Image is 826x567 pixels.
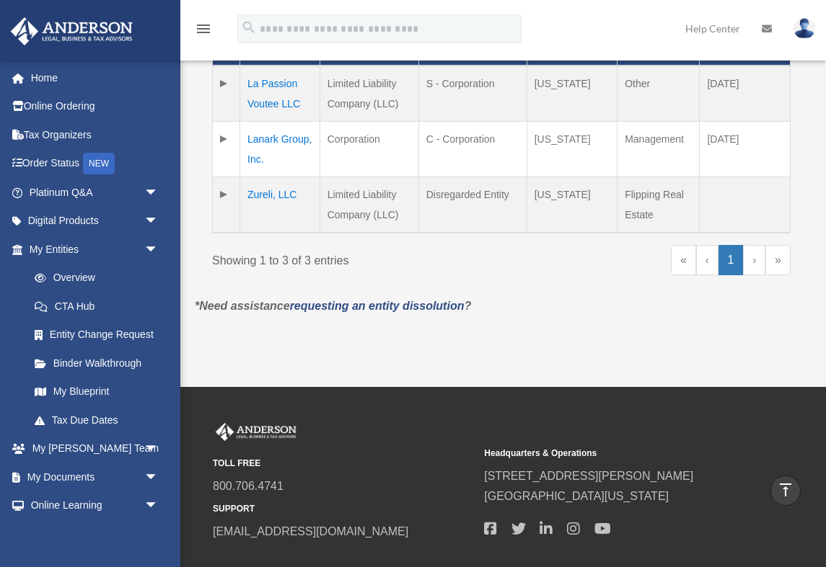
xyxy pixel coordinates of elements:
td: Other [618,66,700,122]
a: Tax Due Dates [20,406,173,434]
i: vertical_align_top [777,481,794,499]
a: My Blueprint [20,378,173,406]
td: Zureli, LLC [240,177,320,233]
a: vertical_align_top [770,476,801,506]
a: Online Ordering [10,92,180,121]
span: arrow_drop_down [144,463,173,492]
span: arrow_drop_down [144,207,173,236]
img: User Pic [794,18,815,39]
a: [GEOGRAPHIC_DATA][US_STATE] [484,490,669,502]
a: Platinum Q&Aarrow_drop_down [10,178,180,207]
img: Anderson Advisors Platinum Portal [6,17,137,45]
a: Entity Change Request [20,321,173,349]
small: TOLL FREE [213,456,474,471]
i: search [241,19,257,35]
td: Management [618,122,700,177]
a: Binder Walkthrough [20,349,173,378]
span: arrow_drop_down [144,434,173,464]
a: requesting an entity dissolution [290,300,465,312]
img: Anderson Advisors Platinum Portal [213,423,299,442]
a: My Entitiesarrow_drop_down [10,235,173,264]
a: Previous [696,245,719,275]
a: Tax Organizers [10,120,180,149]
div: Showing 1 to 3 of 3 entries [212,245,491,271]
a: My [PERSON_NAME] Teamarrow_drop_down [10,434,180,463]
a: Overview [20,264,166,293]
i: menu [195,20,212,37]
span: arrow_drop_down [144,178,173,207]
a: Next [743,245,765,275]
a: [STREET_ADDRESS][PERSON_NAME] [484,470,693,482]
a: CTA Hub [20,292,173,321]
td: [DATE] [700,122,791,177]
span: arrow_drop_down [144,491,173,521]
td: Corporation [320,122,418,177]
a: 1 [719,245,744,275]
td: Flipping Real Estate [618,177,700,233]
a: Online Learningarrow_drop_down [10,491,180,520]
em: *Need assistance ? [195,300,471,312]
td: Limited Liability Company (LLC) [320,177,418,233]
td: Lanark Group, Inc. [240,122,320,177]
a: 800.706.4741 [213,480,284,492]
td: Limited Liability Company (LLC) [320,66,418,122]
td: C - Corporation [418,122,527,177]
a: Digital Productsarrow_drop_down [10,207,180,236]
a: My Documentsarrow_drop_down [10,463,180,491]
td: La Passion Voutee LLC [240,66,320,122]
small: SUPPORT [213,501,474,517]
td: [US_STATE] [527,66,618,122]
td: [US_STATE] [527,122,618,177]
td: [DATE] [700,66,791,122]
td: [US_STATE] [527,177,618,233]
a: [EMAIL_ADDRESS][DOMAIN_NAME] [213,525,408,537]
a: Home [10,63,180,92]
a: Last [765,245,791,275]
small: Headquarters & Operations [484,446,745,461]
td: Disregarded Entity [418,177,527,233]
div: NEW [83,153,115,174]
a: First [671,245,696,275]
span: arrow_drop_down [144,235,173,264]
td: S - Corporation [418,66,527,122]
a: Order StatusNEW [10,149,180,179]
a: menu [195,25,212,37]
